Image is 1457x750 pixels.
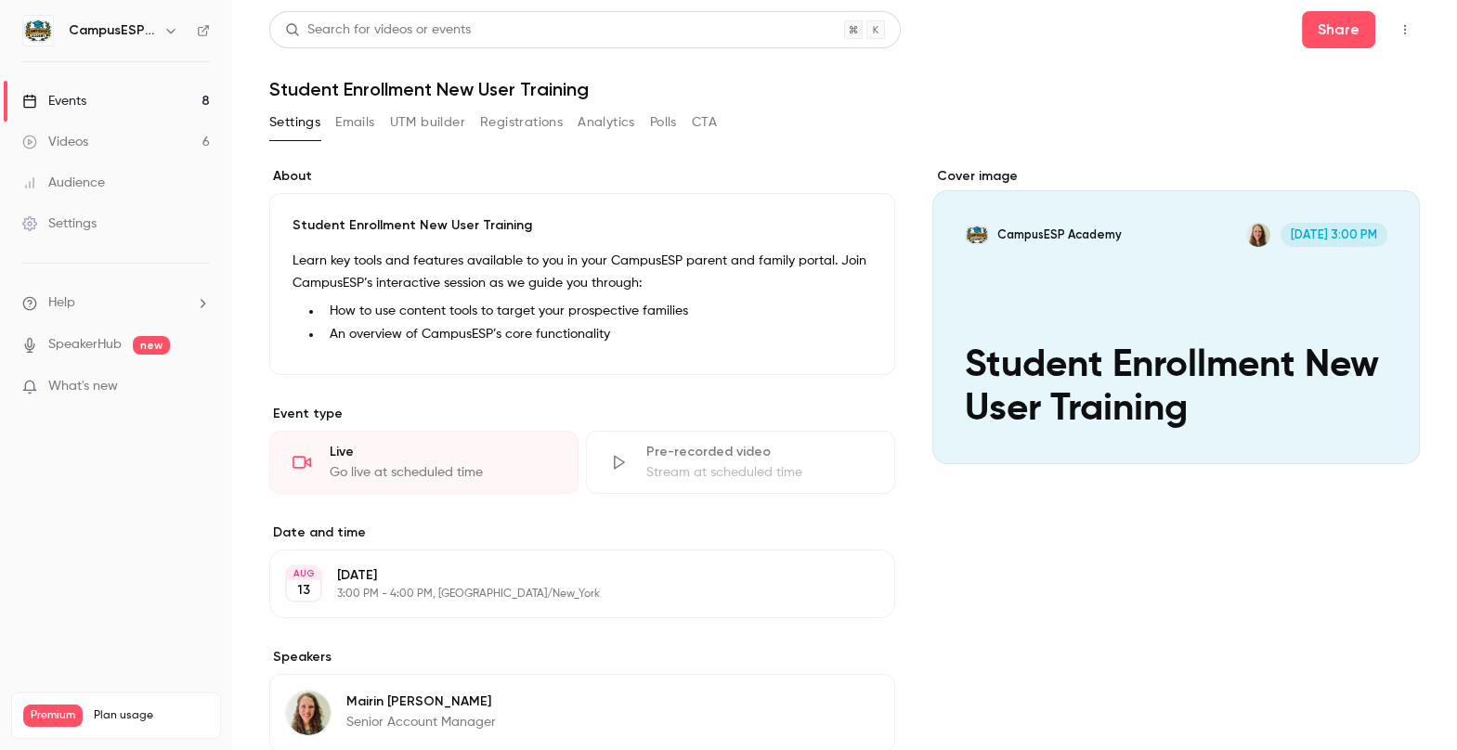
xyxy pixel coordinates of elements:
[578,108,635,137] button: Analytics
[269,167,895,186] label: About
[94,708,209,723] span: Plan usage
[1302,11,1375,48] button: Share
[297,581,310,600] p: 13
[346,692,496,711] p: Mairin [PERSON_NAME]
[322,325,872,344] li: An overview of CampusESP’s core functionality
[650,108,677,137] button: Polls
[646,443,872,461] div: Pre-recorded video
[335,108,374,137] button: Emails
[269,648,895,666] label: Speakers
[646,463,872,482] div: Stream at scheduled time
[932,167,1420,464] section: Cover image
[23,705,83,727] span: Premium
[48,335,122,355] a: SpeakerHub
[48,377,118,396] span: What's new
[22,174,105,192] div: Audience
[293,216,872,235] p: Student Enrollment New User Training
[293,250,872,294] p: Learn key tools and features available to you in your CampusESP parent and family portal. Join Ca...
[22,92,86,110] div: Events
[390,108,465,137] button: UTM builder
[48,293,75,313] span: Help
[285,20,471,40] div: Search for videos or events
[23,16,53,45] img: CampusESP Academy
[286,691,331,735] img: Mairin Matthews
[322,302,872,321] li: How to use content tools to target your prospective families
[330,463,555,482] div: Go live at scheduled time
[480,108,563,137] button: Registrations
[586,431,895,494] div: Pre-recorded videoStream at scheduled time
[269,405,895,423] p: Event type
[133,336,170,355] span: new
[22,293,210,313] li: help-dropdown-opener
[287,567,320,580] div: AUG
[269,108,320,137] button: Settings
[337,587,797,601] p: 3:00 PM - 4:00 PM, [GEOGRAPHIC_DATA]/New_York
[932,167,1420,186] label: Cover image
[330,443,555,461] div: Live
[269,524,895,542] label: Date and time
[22,133,88,151] div: Videos
[269,431,579,494] div: LiveGo live at scheduled time
[69,21,156,40] h6: CampusESP Academy
[346,713,496,731] p: Senior Account Manager
[269,78,1420,100] h1: Student Enrollment New User Training
[22,214,97,233] div: Settings
[692,108,717,137] button: CTA
[337,566,797,585] p: [DATE]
